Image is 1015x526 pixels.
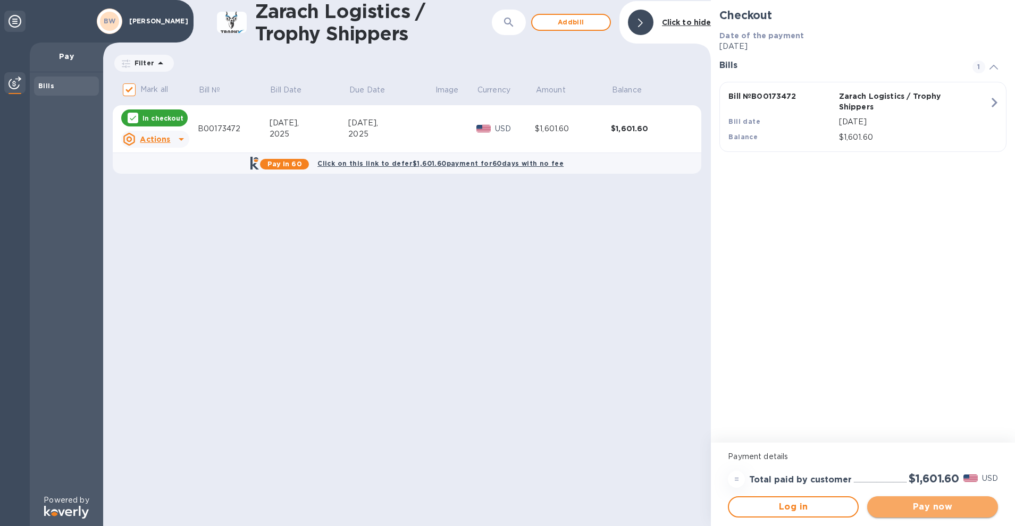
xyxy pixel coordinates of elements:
span: Due Date [349,84,399,96]
p: Bill № B00173472 [728,91,834,101]
b: Click to hide [662,18,711,27]
button: Pay now [867,496,998,517]
p: Payment details [728,451,998,462]
p: Currency [477,84,510,96]
div: [DATE], [270,117,349,129]
span: Bill Date [270,84,315,96]
span: Amount [536,84,580,96]
h3: Total paid by customer [749,475,852,485]
p: USD [982,473,998,484]
div: $1,601.60 [535,123,611,134]
p: Filter [130,58,154,67]
span: Log in [737,500,849,513]
b: Balance [728,133,758,141]
p: Pay [38,51,95,62]
p: [DATE] [719,41,1006,52]
p: Image [435,84,459,96]
b: Bill date [728,117,760,125]
span: Pay now [876,500,989,513]
span: Add bill [541,16,601,29]
span: Balance [612,84,656,96]
p: USD [495,123,535,134]
b: Bills [38,82,54,90]
div: [DATE], [348,117,434,129]
div: 2025 [348,129,434,140]
p: $1,601.60 [839,132,989,143]
p: Bill № [199,84,221,96]
div: = [728,471,745,488]
img: Logo [44,506,89,519]
p: Bill Date [270,84,301,96]
span: Bill № [199,84,234,96]
p: Due Date [349,84,385,96]
p: Amount [536,84,566,96]
b: BW [104,17,116,25]
button: Log in [728,496,859,517]
span: 1 [972,61,985,73]
p: Powered by [44,495,89,506]
div: B00173472 [198,123,270,134]
p: Mark all [140,84,168,95]
div: 2025 [270,129,349,140]
p: Zarach Logistics / Trophy Shippers [839,91,945,112]
p: Balance [612,84,642,96]
div: $1,601.60 [611,123,687,134]
p: [PERSON_NAME] [129,18,182,25]
b: Pay in 60 [267,160,302,168]
b: Click on this link to defer $1,601.60 payment for 60 days with no fee [317,159,564,167]
p: [DATE] [839,116,989,128]
h2: Checkout [719,9,1006,22]
h3: Bills [719,61,960,71]
h2: $1,601.60 [909,472,959,485]
img: USD [476,125,491,132]
img: USD [963,474,978,482]
button: Bill №B00173472Zarach Logistics / Trophy ShippersBill date[DATE]Balance$1,601.60 [719,82,1006,152]
p: In checkout [142,114,183,123]
button: Addbill [531,14,611,31]
u: Actions [140,135,170,143]
b: Date of the payment [719,31,804,40]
